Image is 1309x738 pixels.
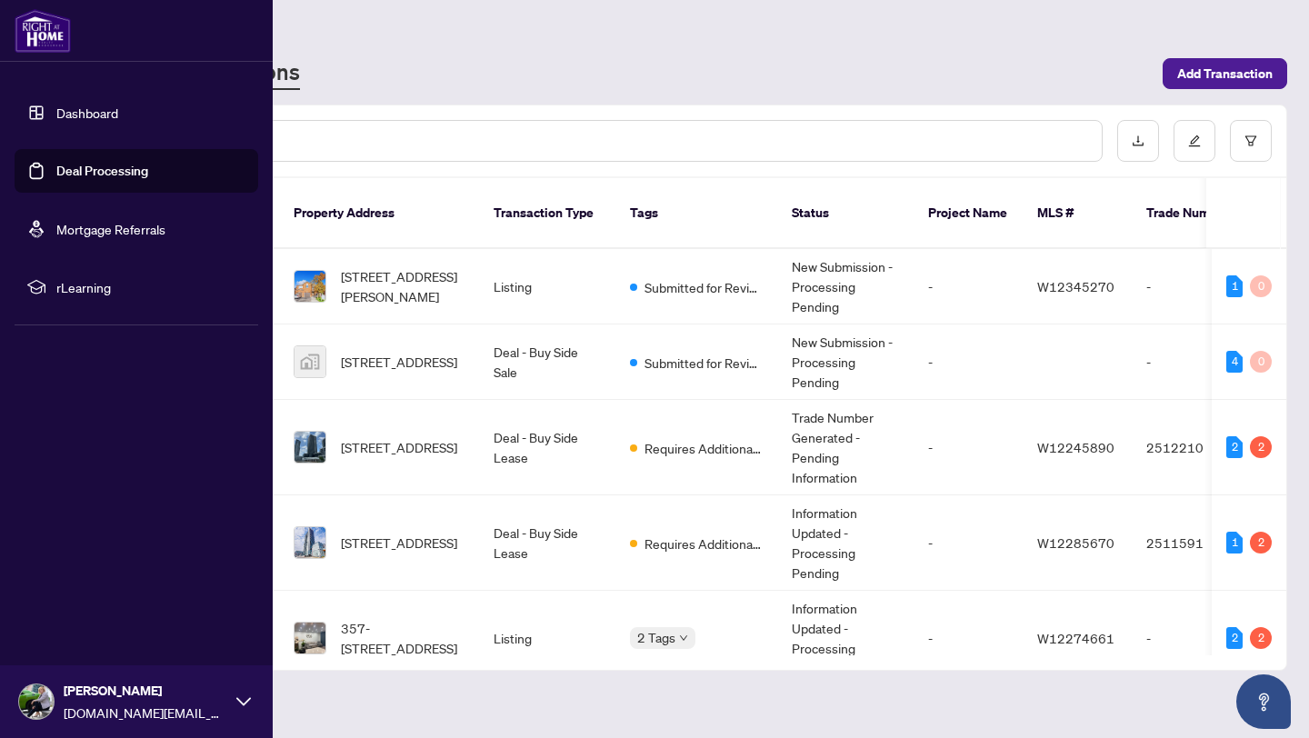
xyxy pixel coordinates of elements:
[645,277,763,297] span: Submitted for Review
[295,346,325,377] img: thumbnail-img
[777,591,914,686] td: Information Updated - Processing Pending
[1132,495,1259,591] td: 2511591
[295,271,325,302] img: thumbnail-img
[1132,135,1144,147] span: download
[1226,275,1243,297] div: 1
[1132,178,1259,249] th: Trade Number
[1244,135,1257,147] span: filter
[777,495,914,591] td: Information Updated - Processing Pending
[479,400,615,495] td: Deal - Buy Side Lease
[341,618,465,658] span: 357-[STREET_ADDRESS]
[1250,351,1272,373] div: 0
[1037,278,1114,294] span: W12345270
[341,266,465,306] span: [STREET_ADDRESS][PERSON_NAME]
[56,221,165,237] a: Mortgage Referrals
[914,324,1023,400] td: -
[479,178,615,249] th: Transaction Type
[1163,58,1287,89] button: Add Transaction
[1250,436,1272,458] div: 2
[15,9,71,53] img: logo
[1132,249,1259,324] td: -
[295,527,325,558] img: thumbnail-img
[19,684,54,719] img: Profile Icon
[1037,534,1114,551] span: W12285670
[645,353,763,373] span: Submitted for Review
[1023,178,1132,249] th: MLS #
[914,249,1023,324] td: -
[645,534,763,553] span: Requires Additional Docs
[1037,630,1114,646] span: W12274661
[1188,135,1201,147] span: edit
[777,324,914,400] td: New Submission - Processing Pending
[56,105,118,121] a: Dashboard
[64,703,227,723] span: [DOMAIN_NAME][EMAIL_ADDRESS][DOMAIN_NAME]
[914,591,1023,686] td: -
[914,495,1023,591] td: -
[479,324,615,400] td: Deal - Buy Side Sale
[279,178,479,249] th: Property Address
[64,681,227,701] span: [PERSON_NAME]
[1226,532,1243,553] div: 1
[645,438,763,458] span: Requires Additional Docs
[1117,120,1159,162] button: download
[1132,400,1259,495] td: 2512210
[479,249,615,324] td: Listing
[479,495,615,591] td: Deal - Buy Side Lease
[1132,324,1259,400] td: -
[777,249,914,324] td: New Submission - Processing Pending
[341,352,457,372] span: [STREET_ADDRESS]
[1250,627,1272,649] div: 2
[1226,436,1243,458] div: 2
[479,591,615,686] td: Listing
[1177,59,1273,88] span: Add Transaction
[679,633,688,643] span: down
[637,627,675,648] span: 2 Tags
[615,178,777,249] th: Tags
[1230,120,1272,162] button: filter
[777,400,914,495] td: Trade Number Generated - Pending Information
[56,163,148,179] a: Deal Processing
[1250,275,1272,297] div: 0
[777,178,914,249] th: Status
[1037,439,1114,455] span: W12245890
[914,400,1023,495] td: -
[1174,120,1215,162] button: edit
[1132,591,1259,686] td: -
[1226,351,1243,373] div: 4
[295,623,325,653] img: thumbnail-img
[56,277,245,297] span: rLearning
[295,432,325,463] img: thumbnail-img
[1236,674,1291,729] button: Open asap
[1250,532,1272,553] div: 2
[341,533,457,553] span: [STREET_ADDRESS]
[914,178,1023,249] th: Project Name
[1226,627,1243,649] div: 2
[341,437,457,457] span: [STREET_ADDRESS]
